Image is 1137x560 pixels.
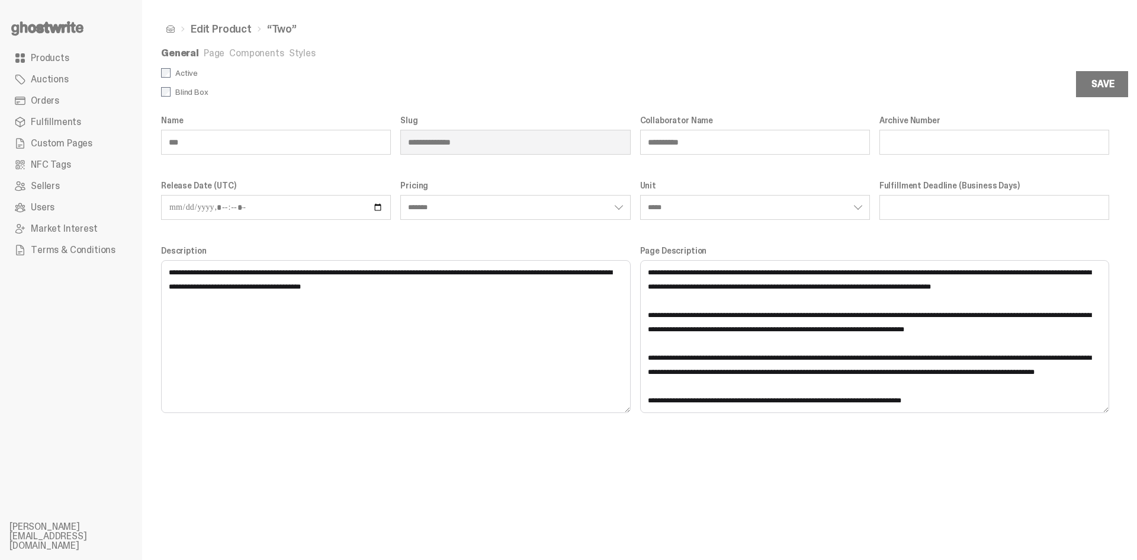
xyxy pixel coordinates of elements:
span: Sellers [31,181,60,191]
a: Styles [289,47,316,59]
a: Sellers [9,175,133,197]
a: Fulfillments [9,111,133,133]
input: Blind Box [161,87,171,97]
a: Market Interest [9,218,133,239]
span: Custom Pages [31,139,92,148]
a: Page [204,47,224,59]
a: Users [9,197,133,218]
a: Products [9,47,133,69]
label: Archive Number [879,116,1109,125]
label: Page Description [640,246,1110,255]
span: Terms & Conditions [31,245,115,255]
span: Products [31,53,69,63]
span: Auctions [31,75,69,84]
label: Release Date (UTC) [161,181,391,190]
label: Fulfillment Deadline (Business Days) [879,181,1109,190]
li: [PERSON_NAME][EMAIL_ADDRESS][DOMAIN_NAME] [9,522,152,551]
span: NFC Tags [31,160,71,169]
a: Auctions [9,69,133,90]
label: Unit [640,181,870,190]
span: Orders [31,96,59,105]
input: Active [161,68,171,78]
li: “Two” [252,24,297,34]
span: Market Interest [31,224,98,233]
a: Edit Product [191,24,252,34]
label: Active [161,68,635,78]
label: Blind Box [161,87,635,97]
label: Pricing [400,181,630,190]
a: Terms & Conditions [9,239,133,261]
label: Name [161,116,391,125]
span: Fulfillments [31,117,81,127]
label: Description [161,246,631,255]
a: NFC Tags [9,154,133,175]
a: Components [229,47,284,59]
label: Slug [400,116,630,125]
a: Orders [9,90,133,111]
label: Collaborator Name [640,116,870,125]
span: Users [31,203,54,212]
button: Save [1076,71,1129,97]
div: Save [1091,79,1114,89]
a: Custom Pages [9,133,133,154]
a: General [161,47,199,59]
